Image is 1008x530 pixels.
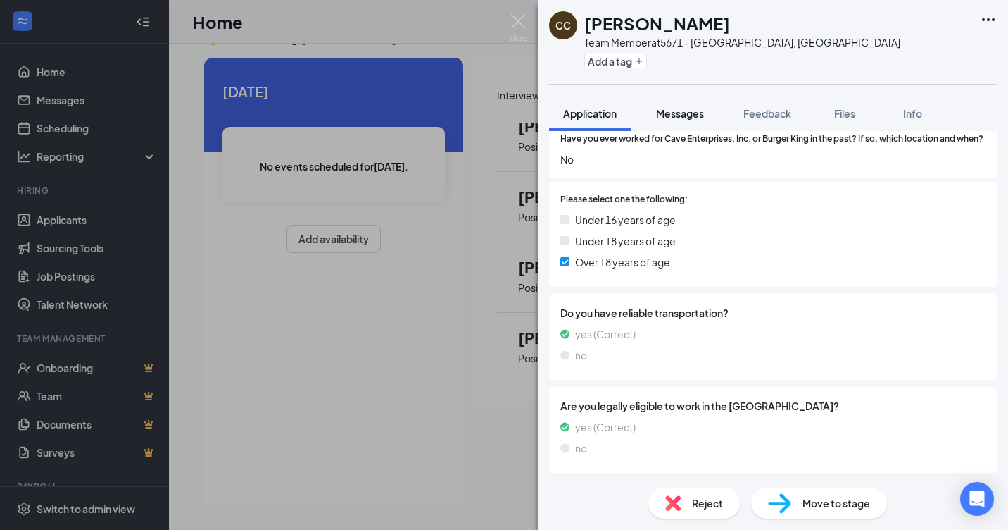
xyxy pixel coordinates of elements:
[575,254,670,270] span: Over 18 years of age
[743,107,791,120] span: Feedback
[575,233,676,249] span: Under 18 years of age
[635,57,643,66] svg: Plus
[575,326,636,342] span: yes (Correct)
[584,35,900,49] div: Team Member at 5671 - [GEOGRAPHIC_DATA], [GEOGRAPHIC_DATA]
[575,347,587,363] span: no
[575,440,587,456] span: no
[802,495,870,511] span: Move to stage
[555,18,571,32] div: CC
[903,107,922,120] span: Info
[575,419,636,435] span: yes (Correct)
[560,305,985,321] span: Do you have reliable transportation?
[834,107,855,120] span: Files
[575,212,676,228] span: Under 16 years of age
[560,398,985,414] span: Are you legally eligible to work in the [GEOGRAPHIC_DATA]?
[560,193,688,207] span: Please select one the following:
[960,482,994,516] div: Open Intercom Messenger
[563,107,617,120] span: Application
[560,132,983,146] span: Have you ever worked for Cave Enterprises, Inc. or Burger King in the past? If so, which location...
[584,54,647,68] button: PlusAdd a tag
[560,152,985,167] span: No
[584,11,730,35] h1: [PERSON_NAME]
[656,107,704,120] span: Messages
[980,11,997,28] svg: Ellipses
[692,495,723,511] span: Reject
